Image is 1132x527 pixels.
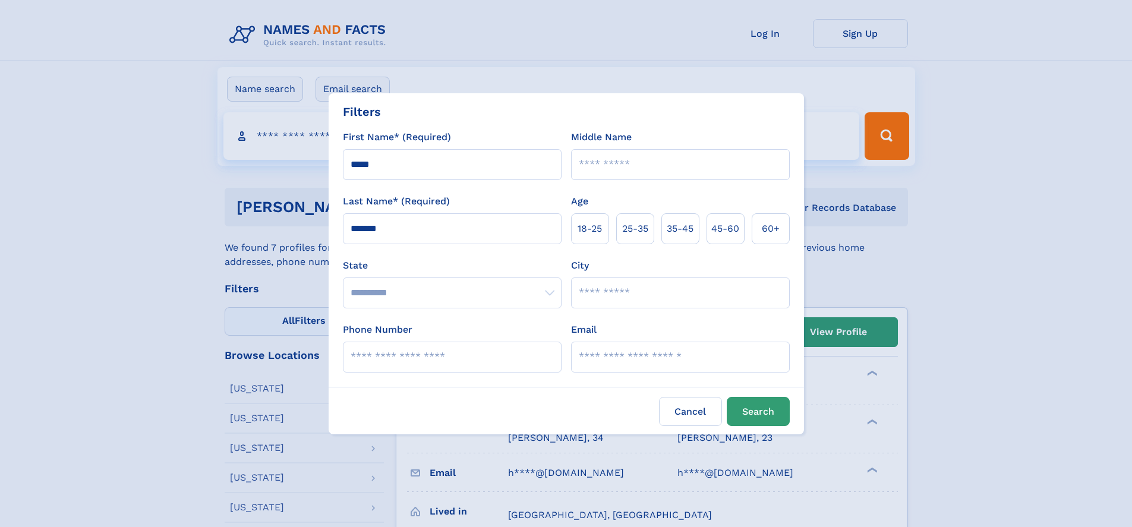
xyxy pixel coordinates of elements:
[727,397,790,426] button: Search
[571,323,597,337] label: Email
[578,222,602,236] span: 18‑25
[571,130,632,144] label: Middle Name
[343,194,450,209] label: Last Name* (Required)
[343,130,451,144] label: First Name* (Required)
[659,397,722,426] label: Cancel
[571,194,588,209] label: Age
[343,258,562,273] label: State
[667,222,693,236] span: 35‑45
[622,222,648,236] span: 25‑35
[762,222,780,236] span: 60+
[711,222,739,236] span: 45‑60
[343,323,412,337] label: Phone Number
[343,103,381,121] div: Filters
[571,258,589,273] label: City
